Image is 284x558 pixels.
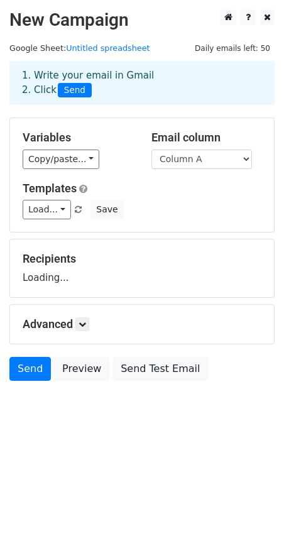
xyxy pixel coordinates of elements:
[23,252,261,266] h5: Recipients
[23,182,77,195] a: Templates
[90,200,123,219] button: Save
[23,150,99,169] a: Copy/paste...
[54,357,109,381] a: Preview
[66,43,150,53] a: Untitled spreadsheet
[9,43,150,53] small: Google Sheet:
[9,9,275,31] h2: New Campaign
[9,357,51,381] a: Send
[112,357,208,381] a: Send Test Email
[23,200,71,219] a: Load...
[23,252,261,285] div: Loading...
[190,41,275,55] span: Daily emails left: 50
[190,43,275,53] a: Daily emails left: 50
[58,83,92,98] span: Send
[13,68,271,97] div: 1. Write your email in Gmail 2. Click
[23,131,133,145] h5: Variables
[23,317,261,331] h5: Advanced
[151,131,261,145] h5: Email column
